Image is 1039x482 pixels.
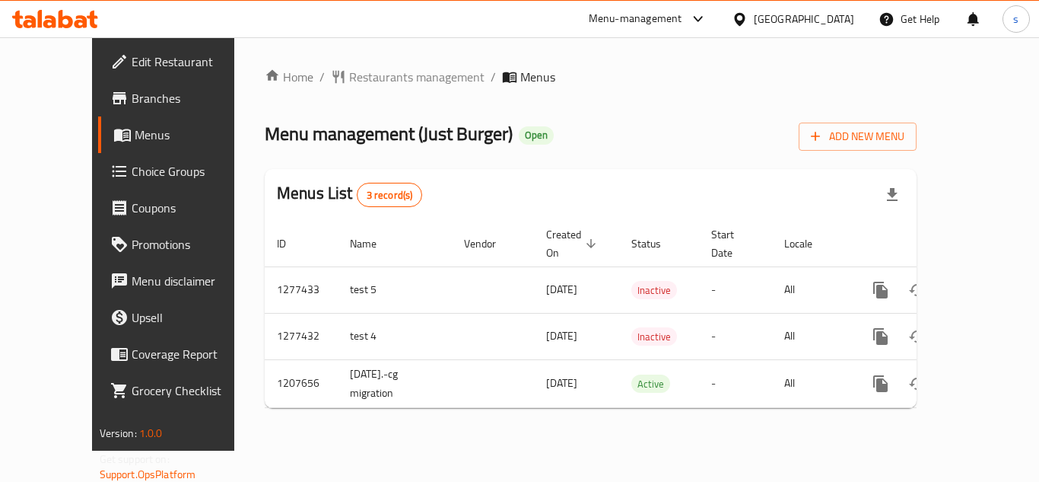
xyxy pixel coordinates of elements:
a: Coupons [98,190,265,226]
td: [DATE].-cg migration [338,359,452,407]
td: All [772,267,850,313]
td: 1277433 [265,267,338,313]
td: 1277432 [265,313,338,359]
li: / [319,68,325,86]
span: Locale [784,235,832,253]
span: 1.0.0 [139,423,163,443]
span: Edit Restaurant [132,53,253,71]
span: Get support on: [100,449,170,469]
h2: Menus List [277,182,422,207]
span: Menu disclaimer [132,272,253,290]
span: Open [519,129,554,142]
td: All [772,313,850,359]
span: ID [277,235,306,253]
span: Add New Menu [811,127,904,146]
span: Branches [132,89,253,107]
th: Actions [850,221,1021,267]
td: - [699,267,772,313]
div: Inactive [631,281,677,299]
a: Choice Groups [98,153,265,190]
button: Change Status [899,318,936,355]
span: Choice Groups [132,162,253,180]
a: Grocery Checklist [98,372,265,409]
div: Menu-management [589,10,682,28]
span: Inactive [631,282,677,299]
div: Export file [874,177,910,213]
span: Promotions [132,235,253,254]
li: / [491,68,496,86]
span: Menus [520,68,555,86]
a: Upsell [98,299,265,336]
span: Inactive [631,328,677,346]
span: Grocery Checklist [132,381,253,400]
a: Restaurants management [331,68,485,86]
span: [DATE] [546,279,577,299]
span: Name [350,235,396,253]
span: [DATE] [546,373,577,393]
span: Coverage Report [132,345,253,363]
button: Change Status [899,272,936,308]
span: Upsell [132,308,253,327]
a: Edit Restaurant [98,43,265,80]
span: Start Date [711,225,754,262]
span: s [1013,11,1018,27]
div: Active [631,375,670,393]
span: Vendor [464,235,516,253]
span: 3 record(s) [357,188,422,203]
a: Coverage Report [98,336,265,372]
span: Restaurants management [349,68,485,86]
button: Add New Menu [799,123,917,151]
span: Created On [546,225,601,262]
button: more [863,318,899,355]
a: Home [265,68,313,86]
a: Branches [98,80,265,117]
button: more [863,272,899,308]
span: Menu management ( Just Burger ) [265,117,513,151]
span: Coupons [132,199,253,217]
a: Promotions [98,226,265,263]
span: Menus [135,126,253,144]
td: - [699,313,772,359]
div: [GEOGRAPHIC_DATA] [754,11,854,27]
td: 1207656 [265,359,338,407]
a: Menus [98,117,265,153]
div: Inactive [631,327,677,346]
td: All [772,359,850,407]
a: Menu disclaimer [98,263,265,299]
div: Total records count [357,183,423,207]
span: [DATE] [546,326,577,346]
span: Version: [100,423,137,443]
span: Active [631,375,670,393]
button: Change Status [899,365,936,402]
td: test 5 [338,267,452,313]
td: - [699,359,772,407]
nav: breadcrumb [265,68,917,86]
button: more [863,365,899,402]
td: test 4 [338,313,452,359]
table: enhanced table [265,221,1021,408]
span: Status [631,235,681,253]
div: Open [519,126,554,145]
